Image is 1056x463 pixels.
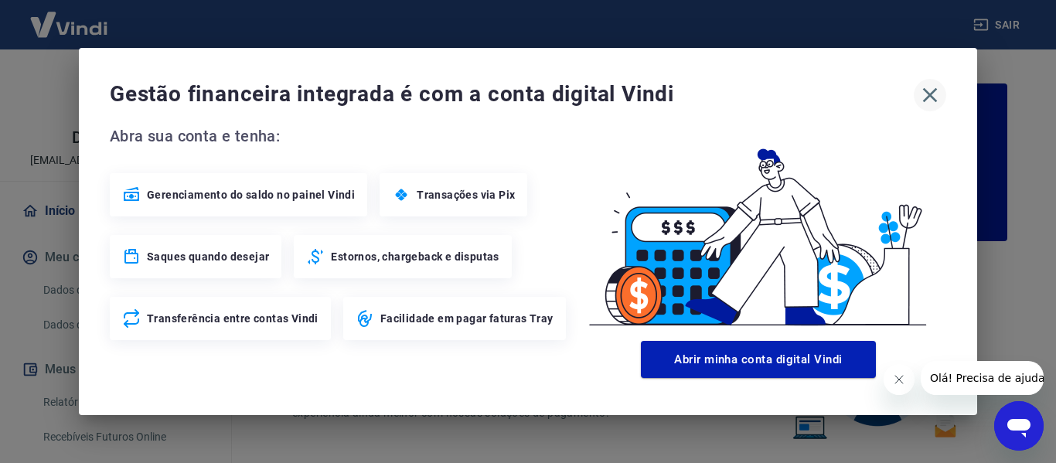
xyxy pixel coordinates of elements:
[571,124,946,335] img: Good Billing
[994,401,1044,451] iframe: Botão para abrir a janela de mensagens
[110,124,571,148] span: Abra sua conta e tenha:
[110,79,914,110] span: Gestão financeira integrada é com a conta digital Vindi
[9,11,130,23] span: Olá! Precisa de ajuda?
[147,187,355,203] span: Gerenciamento do saldo no painel Vindi
[884,364,915,395] iframe: Fechar mensagem
[641,341,876,378] button: Abrir minha conta digital Vindi
[921,361,1044,395] iframe: Mensagem da empresa
[147,311,319,326] span: Transferência entre contas Vindi
[147,249,269,264] span: Saques quando desejar
[331,249,499,264] span: Estornos, chargeback e disputas
[380,311,554,326] span: Facilidade em pagar faturas Tray
[417,187,515,203] span: Transações via Pix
